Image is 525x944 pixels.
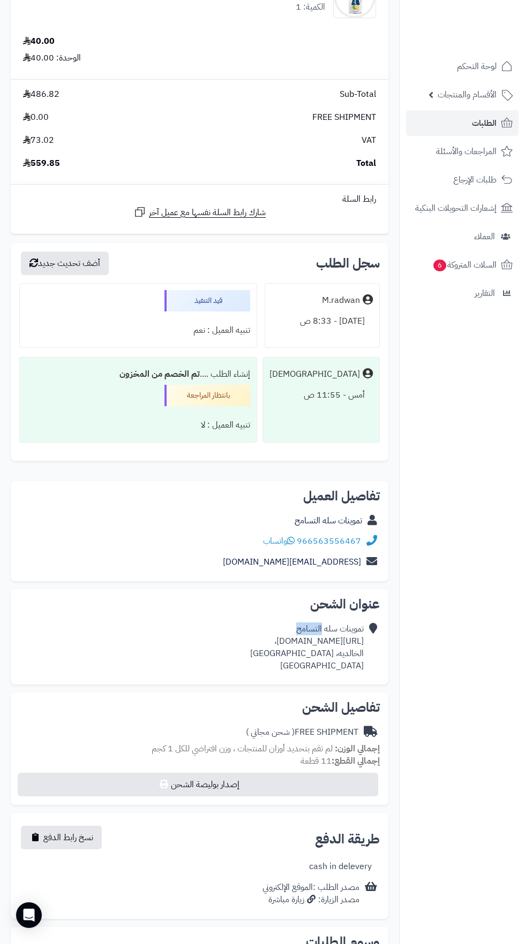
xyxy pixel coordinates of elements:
[453,172,497,187] span: طلبات الإرجاع
[272,311,373,332] div: [DATE] - 8:33 ص
[119,368,200,380] b: تم الخصم من المخزون
[406,252,519,278] a: السلات المتروكة6
[312,111,376,124] span: FREE SHIPMENT
[164,385,250,406] div: بانتظار المراجعة
[475,286,495,301] span: التقارير
[472,116,497,131] span: الطلبات
[26,320,250,341] div: تنبيه العميل : نعم
[149,207,266,219] span: شارك رابط السلة نفسها مع عميل آخر
[438,87,497,102] span: الأقسام والمنتجات
[23,35,55,48] div: 40.00
[406,280,519,306] a: التقارير
[406,110,519,136] a: الطلبات
[436,144,497,159] span: المراجعات والأسئلة
[43,831,93,844] span: نسخ رابط الدفع
[246,726,295,739] span: ( شحن مجاني )
[269,368,360,380] div: [DEMOGRAPHIC_DATA]
[26,415,250,436] div: تنبيه العميل : لا
[322,294,360,307] div: M.radwan
[19,598,380,611] h2: عنوان الشحن
[452,30,515,52] img: logo-2.png
[269,385,373,406] div: أمس - 11:55 ص
[21,252,109,275] button: أضف تحديث جديد
[433,260,446,271] span: 6
[223,555,361,568] a: [EMAIL_ADDRESS][DOMAIN_NAME]
[21,826,102,849] button: نسخ رابط الدفع
[26,364,250,385] div: إنشاء الطلب ....
[262,894,359,906] div: مصدر الزيارة: زيارة مباشرة
[362,134,376,147] span: VAT
[152,742,333,755] span: لم تقم بتحديد أوزان للمنتجات ، وزن افتراضي للكل 1 كجم
[301,755,380,767] small: 11 قطعة
[406,224,519,249] a: العملاء
[406,139,519,164] a: المراجعات والأسئلة
[23,157,60,170] span: 559.85
[297,535,361,547] a: 966563556467
[19,701,380,714] h2: تفاصيل الشحن
[19,490,380,503] h2: تفاصيل العميل
[406,54,519,79] a: لوحة التحكم
[23,111,49,124] span: 0.00
[18,773,378,796] button: إصدار بوليصة الشحن
[250,623,364,672] div: تموينات سله التسامح [URL][DOMAIN_NAME]، الخالديه، [GEOGRAPHIC_DATA] [GEOGRAPHIC_DATA]
[23,88,59,101] span: 486.82
[335,742,380,755] strong: إجمالي الوزن:
[15,193,384,205] div: رابط السلة
[474,229,495,244] span: العملاء
[23,52,81,64] div: الوحدة: 40.00
[295,514,362,527] a: تموينات سله التسامح
[340,88,376,101] span: Sub-Total
[133,205,266,219] a: شارك رابط السلة نفسها مع عميل آخر
[316,257,380,270] h3: سجل الطلب
[23,134,54,147] span: 73.02
[356,157,376,170] span: Total
[415,201,497,216] span: إشعارات التحويلات البنكية
[246,726,358,739] div: FREE SHIPMENT
[16,902,42,928] div: Open Intercom Messenger
[406,167,519,193] a: طلبات الإرجاع
[457,59,497,74] span: لوحة التحكم
[432,257,497,272] span: السلات المتروكة
[332,755,380,767] strong: إجمالي القطع:
[315,833,380,846] h2: طريقة الدفع
[262,881,359,906] div: مصدر الطلب :الموقع الإلكتروني
[406,195,519,221] a: إشعارات التحويلات البنكية
[296,1,325,13] div: الكمية: 1
[164,290,250,311] div: قيد التنفيذ
[309,861,372,873] div: cash in delevery
[263,535,295,547] a: واتساب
